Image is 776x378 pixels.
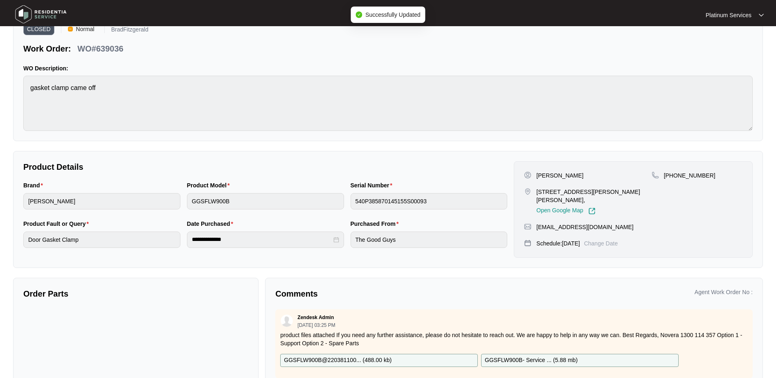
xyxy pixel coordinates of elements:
[351,193,508,209] input: Serial Number
[524,223,531,230] img: map-pin
[280,331,748,347] p: product files attached If you need any further assistance, please do not hesitate to reach out. W...
[351,232,508,248] input: Purchased From
[536,188,651,204] p: [STREET_ADDRESS][PERSON_NAME][PERSON_NAME],
[68,27,73,32] img: Vercel Logo
[23,43,71,54] p: Work Order:
[297,323,335,328] p: [DATE] 03:25 PM
[192,235,332,244] input: Date Purchased
[23,181,46,189] label: Brand
[23,232,180,248] input: Product Fault or Query
[536,207,595,215] a: Open Google Map
[111,27,148,35] p: BradFitzgerald
[706,11,751,19] p: Platinum Services
[275,288,508,299] p: Comments
[12,2,70,27] img: residentia service logo
[23,161,507,173] p: Product Details
[536,171,583,180] p: [PERSON_NAME]
[664,171,715,180] p: [PHONE_NUMBER]
[73,23,98,35] span: Normal
[524,188,531,195] img: map-pin
[355,11,362,18] span: check-circle
[23,193,180,209] input: Brand
[23,76,753,131] textarea: gasket clamp came off
[187,181,233,189] label: Product Model
[695,288,753,296] p: Agent Work Order No :
[284,356,391,365] p: GGSFLW900B@220381100... ( 488.00 kb )
[351,220,402,228] label: Purchased From
[187,220,236,228] label: Date Purchased
[351,181,396,189] label: Serial Number
[297,314,334,321] p: Zendesk Admin
[759,13,764,17] img: dropdown arrow
[23,23,54,35] span: CLOSED
[23,288,248,299] p: Order Parts
[536,239,580,248] p: Schedule: [DATE]
[281,315,293,327] img: user.svg
[365,11,421,18] span: Successfully Updated
[652,171,659,179] img: map-pin
[524,171,531,179] img: user-pin
[187,193,344,209] input: Product Model
[584,239,618,248] p: Change Date
[524,239,531,247] img: map-pin
[23,64,753,72] p: WO Description:
[485,356,578,365] p: GGSFLW900B- Service ... ( 5.88 mb )
[588,207,596,215] img: Link-External
[23,220,92,228] label: Product Fault or Query
[77,43,123,54] p: WO#639036
[536,223,633,231] p: [EMAIL_ADDRESS][DOMAIN_NAME]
